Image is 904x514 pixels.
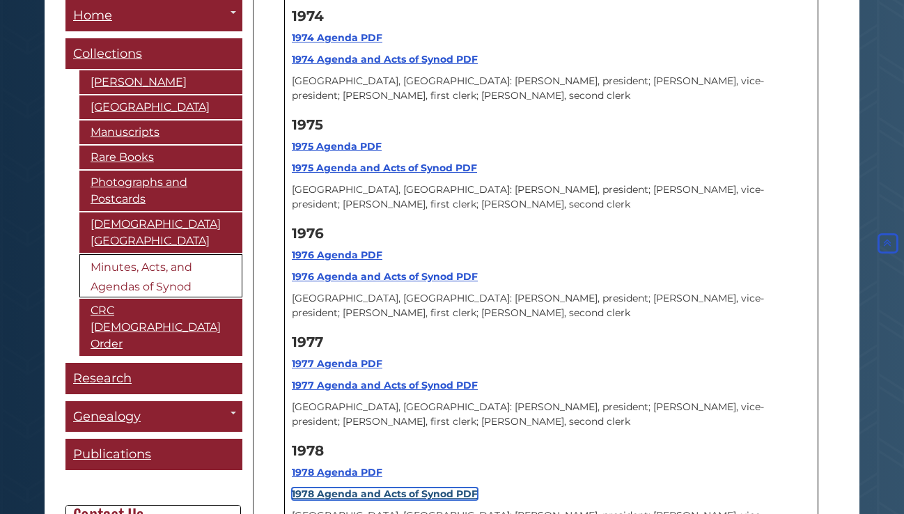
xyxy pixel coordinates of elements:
a: 1977 Agenda and Acts of Synod PDF [292,379,478,391]
span: Home [73,8,112,23]
strong: 1974 [292,8,324,24]
a: Genealogy [65,401,242,433]
p: [GEOGRAPHIC_DATA], [GEOGRAPHIC_DATA]: [PERSON_NAME], president; [PERSON_NAME], vice-president; [P... [292,291,811,320]
p: [GEOGRAPHIC_DATA], [GEOGRAPHIC_DATA]: [PERSON_NAME], president; [PERSON_NAME], vice-president; [P... [292,400,811,429]
a: 1978 Agenda PDF [292,466,382,478]
a: Photographs and Postcards [79,171,242,211]
span: Publications [73,446,151,462]
p: [GEOGRAPHIC_DATA], [GEOGRAPHIC_DATA]: [PERSON_NAME], president; [PERSON_NAME], vice-president; [P... [292,182,811,212]
strong: 1975 [292,116,323,133]
span: Research [73,371,132,386]
a: Minutes, Acts, and Agendas of Synod [79,254,242,297]
a: Rare Books [79,146,242,169]
a: 1975 Agenda PDF [292,140,382,153]
a: Back to Top [875,237,901,249]
a: [DEMOGRAPHIC_DATA][GEOGRAPHIC_DATA] [79,212,242,253]
a: Publications [65,439,242,470]
a: 1978 Agenda and Acts of Synod PDF [292,488,478,500]
a: 1975 Agenda and Acts of Synod PDF [292,162,477,174]
strong: 1978 [292,442,324,459]
a: 1977 Agenda PDF [292,357,382,370]
a: [PERSON_NAME] [79,70,242,94]
a: 1976 Agenda and Acts of Synod PDF [292,270,478,283]
a: Collections [65,38,242,70]
a: Manuscripts [79,120,242,144]
a: 1974 Agenda and Acts of Synod PDF [292,53,478,65]
a: Research [65,363,242,394]
a: 1976 Agenda PDF [292,249,382,261]
strong: 1977 [292,334,323,350]
a: 1974 Agenda PDF [292,31,382,44]
p: [GEOGRAPHIC_DATA], [GEOGRAPHIC_DATA]: [PERSON_NAME], president; [PERSON_NAME], vice-president; [P... [292,74,811,103]
span: Genealogy [73,409,141,424]
strong: 1976 [292,225,324,242]
a: [GEOGRAPHIC_DATA] [79,95,242,119]
span: Collections [73,46,142,61]
a: CRC [DEMOGRAPHIC_DATA] Order [79,299,242,356]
